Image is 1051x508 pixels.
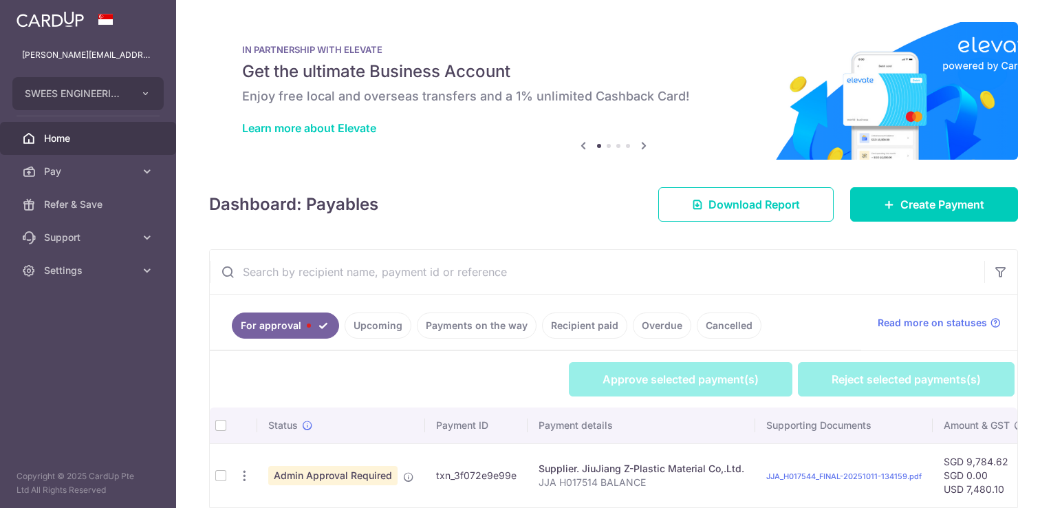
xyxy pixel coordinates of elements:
a: Upcoming [345,313,411,339]
a: Download Report [658,187,834,222]
a: Learn more about Elevate [242,121,376,135]
input: Search by recipient name, payment id or reference [210,250,984,294]
p: JJA H017514 BALANCE [539,476,744,489]
p: IN PARTNERSHIP WITH ELEVATE [242,44,985,55]
a: Overdue [633,313,691,339]
span: Settings [44,264,135,277]
button: SWEES ENGINEERING CO (PTE.) LTD. [12,77,164,110]
th: Payment details [528,408,755,443]
th: Payment ID [425,408,528,443]
span: Home [44,131,135,145]
span: Status [268,419,298,432]
span: Download Report [708,196,800,213]
span: Support [44,231,135,244]
span: SWEES ENGINEERING CO (PTE.) LTD. [25,87,127,100]
img: Renovation banner [209,22,1018,160]
span: Refer & Save [44,198,135,211]
span: Create Payment [900,196,984,213]
span: Pay [44,165,135,178]
div: Supplier. JiuJiang Z-Plastic Material Co,.Ltd. [539,462,744,476]
a: For approval [232,313,339,339]
h6: Enjoy free local and overseas transfers and a 1% unlimited Cashback Card! [242,88,985,105]
a: JJA_H017544_FINAL-20251011-134159.pdf [766,472,922,481]
span: Admin Approval Required [268,466,398,485]
th: Supporting Documents [755,408,933,443]
span: Read more on statuses [878,316,987,330]
a: Create Payment [850,187,1018,222]
a: Recipient paid [542,313,627,339]
a: Cancelled [697,313,761,339]
td: txn_3f072e9e99e [425,443,528,507]
p: [PERSON_NAME][EMAIL_ADDRESS][DOMAIN_NAME] [22,48,154,62]
span: Amount & GST [944,419,1010,432]
td: SGD 9,784.62 SGD 0.00 USD 7,480.10 [933,443,1036,507]
h5: Get the ultimate Business Account [242,61,985,83]
a: Payments on the way [417,313,537,339]
h4: Dashboard: Payables [209,192,378,217]
a: Read more on statuses [878,316,1001,330]
img: CardUp [17,11,84,28]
